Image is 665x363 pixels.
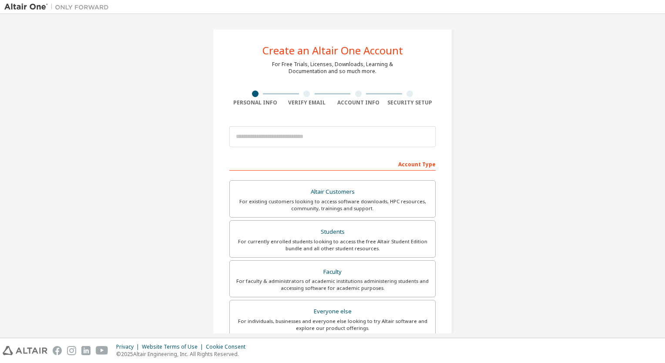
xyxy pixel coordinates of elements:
div: Altair Customers [235,186,430,198]
div: Verify Email [281,99,333,106]
div: For faculty & administrators of academic institutions administering students and accessing softwa... [235,278,430,292]
img: youtube.svg [96,346,108,355]
img: facebook.svg [53,346,62,355]
img: Altair One [4,3,113,11]
img: instagram.svg [67,346,76,355]
div: For Free Trials, Licenses, Downloads, Learning & Documentation and so much more. [272,61,393,75]
img: altair_logo.svg [3,346,47,355]
p: © 2025 Altair Engineering, Inc. All Rights Reserved. [116,350,251,358]
div: For existing customers looking to access software downloads, HPC resources, community, trainings ... [235,198,430,212]
div: Cookie Consent [206,343,251,350]
div: Create an Altair One Account [262,45,403,56]
div: For currently enrolled students looking to access the free Altair Student Edition bundle and all ... [235,238,430,252]
div: Security Setup [384,99,436,106]
div: Account Type [229,157,436,171]
div: For individuals, businesses and everyone else looking to try Altair software and explore our prod... [235,318,430,332]
div: Website Terms of Use [142,343,206,350]
div: Everyone else [235,306,430,318]
div: Personal Info [229,99,281,106]
div: Students [235,226,430,238]
div: Account Info [332,99,384,106]
img: linkedin.svg [81,346,91,355]
div: Faculty [235,266,430,278]
div: Privacy [116,343,142,350]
